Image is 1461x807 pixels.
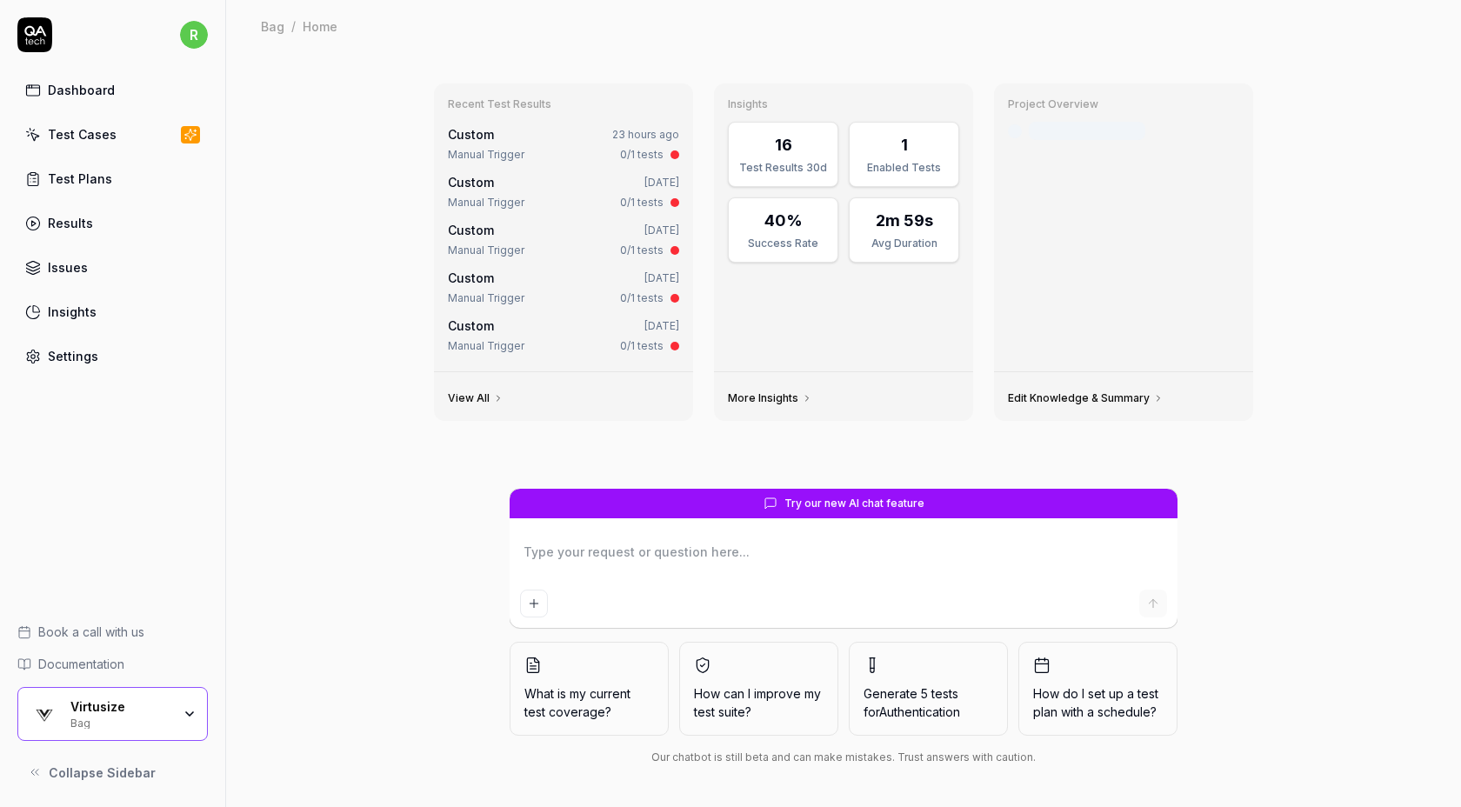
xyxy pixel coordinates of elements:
[739,236,827,251] div: Success Rate
[17,250,208,284] a: Issues
[448,97,679,111] h3: Recent Test Results
[448,391,504,405] a: View All
[38,623,144,641] span: Book a call with us
[180,17,208,52] button: r
[448,243,524,258] div: Manual Trigger
[644,271,679,284] time: [DATE]
[29,698,60,730] img: Virtusize Logo
[48,347,98,365] div: Settings
[644,319,679,332] time: [DATE]
[291,17,296,35] div: /
[620,147,664,163] div: 0/1 tests
[1008,97,1239,111] h3: Project Overview
[739,160,827,176] div: Test Results 30d
[620,195,664,210] div: 0/1 tests
[48,81,115,99] div: Dashboard
[620,243,664,258] div: 0/1 tests
[448,290,524,306] div: Manual Trigger
[448,127,494,142] span: Custom
[17,162,208,196] a: Test Plans
[48,303,97,321] div: Insights
[728,97,959,111] h3: Insights
[448,175,494,190] span: Custom
[17,623,208,641] a: Book a call with us
[1029,122,1145,140] div: Last crawled [DATE]
[48,258,88,277] div: Issues
[49,764,156,782] span: Collapse Sidebar
[694,684,824,721] span: How can I improve my test suite?
[620,338,664,354] div: 0/1 tests
[679,642,838,736] button: How can I improve my test suite?
[620,290,664,306] div: 0/1 tests
[849,642,1008,736] button: Generate 5 tests forAuthentication
[38,655,124,673] span: Documentation
[864,686,960,719] span: Generate 5 tests for Authentication
[180,21,208,49] span: r
[261,17,284,35] div: Bag
[17,73,208,107] a: Dashboard
[524,684,654,721] span: What is my current test coverage?
[510,750,1177,765] div: Our chatbot is still beta and can make mistakes. Trust answers with caution.
[764,209,803,232] div: 40%
[728,391,812,405] a: More Insights
[448,318,494,333] span: Custom
[1018,642,1177,736] button: How do I set up a test plan with a schedule?
[644,223,679,237] time: [DATE]
[17,687,208,741] button: Virtusize LogoVirtusizeBag
[876,209,933,232] div: 2m 59s
[644,176,679,189] time: [DATE]
[1008,391,1164,405] a: Edit Knowledge & Summary
[17,339,208,373] a: Settings
[17,655,208,673] a: Documentation
[448,147,524,163] div: Manual Trigger
[70,715,171,729] div: Bag
[448,338,524,354] div: Manual Trigger
[444,170,683,214] a: Custom[DATE]Manual Trigger0/1 tests
[448,270,494,285] span: Custom
[17,206,208,240] a: Results
[70,699,171,715] div: Virtusize
[775,133,792,157] div: 16
[901,133,908,157] div: 1
[448,223,494,237] span: Custom
[17,117,208,151] a: Test Cases
[520,590,548,617] button: Add attachment
[860,160,948,176] div: Enabled Tests
[860,236,948,251] div: Avg Duration
[448,195,524,210] div: Manual Trigger
[612,128,679,141] time: 23 hours ago
[17,755,208,790] button: Collapse Sidebar
[303,17,337,35] div: Home
[48,214,93,232] div: Results
[48,125,117,143] div: Test Cases
[48,170,112,188] div: Test Plans
[444,122,683,166] a: Custom23 hours agoManual Trigger0/1 tests
[444,265,683,310] a: Custom[DATE]Manual Trigger0/1 tests
[444,313,683,357] a: Custom[DATE]Manual Trigger0/1 tests
[444,217,683,262] a: Custom[DATE]Manual Trigger0/1 tests
[1033,684,1163,721] span: How do I set up a test plan with a schedule?
[784,496,924,511] span: Try our new AI chat feature
[510,642,669,736] button: What is my current test coverage?
[17,295,208,329] a: Insights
